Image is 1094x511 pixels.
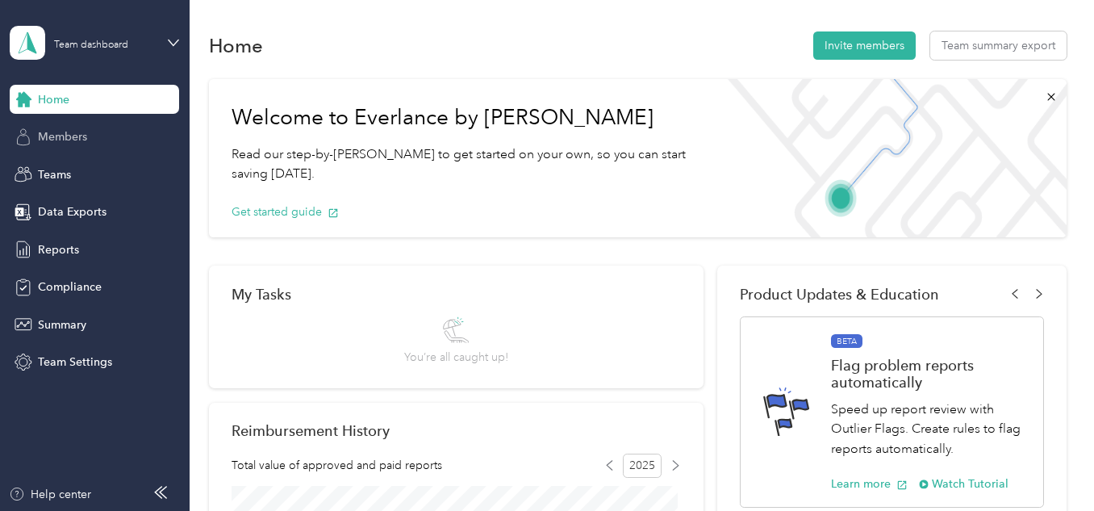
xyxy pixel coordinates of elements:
button: Invite members [813,31,916,60]
h1: Flag problem reports automatically [831,357,1025,391]
button: Team summary export [930,31,1067,60]
iframe: Everlance-gr Chat Button Frame [1004,421,1094,511]
span: Summary [38,316,86,333]
p: Read our step-by-[PERSON_NAME] to get started on your own, so you can start saving [DATE]. [232,145,691,184]
img: Welcome to everlance [714,79,1066,237]
span: Total value of approved and paid reports [232,457,442,474]
span: 2025 [623,454,662,478]
span: BETA [831,334,862,349]
span: Product Updates & Education [740,286,939,303]
h1: Welcome to Everlance by [PERSON_NAME] [232,105,691,131]
button: Learn more [831,475,908,492]
div: My Tasks [232,286,680,303]
h1: Home [209,37,263,54]
span: Teams [38,166,71,183]
h2: Reimbursement History [232,422,390,439]
span: Team Settings [38,354,112,371]
span: Home [38,91,69,108]
button: Watch Tutorial [919,475,1008,492]
button: Get started guide [232,203,339,220]
span: You’re all caught up! [404,349,508,366]
span: Compliance [38,279,102,295]
button: Help center [9,486,91,503]
span: Reports [38,241,79,258]
div: Team dashboard [54,40,128,50]
span: Data Exports [38,203,106,220]
p: Speed up report review with Outlier Flags. Create rules to flag reports automatically. [831,400,1025,459]
span: Members [38,128,87,145]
